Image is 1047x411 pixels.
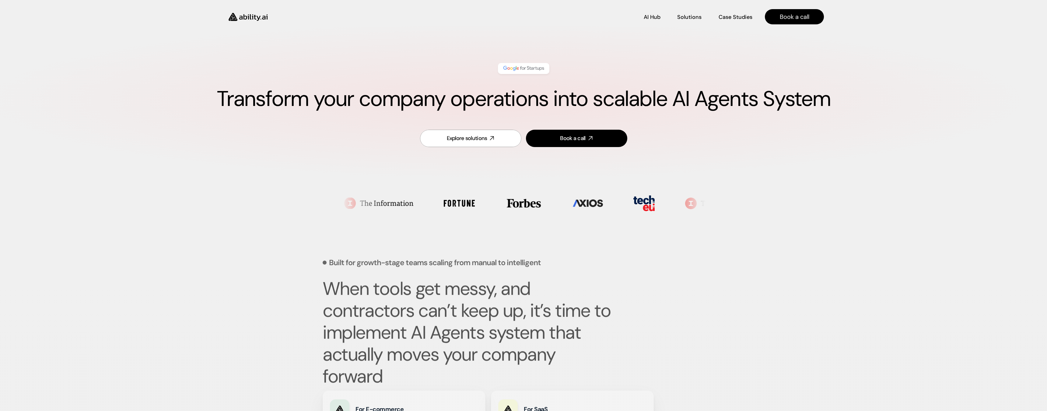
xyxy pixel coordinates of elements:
[560,135,585,142] div: Book a call
[644,13,660,21] p: AI Hub
[323,277,615,388] strong: When tools get messy, and contractors can’t keep up, it’s time to implement AI Agents system that...
[329,259,541,266] p: Built for growth-stage teams scaling from manual to intelligent
[24,86,1023,112] h1: Transform your company operations into scalable AI Agents System
[677,12,702,22] a: Solutions
[276,9,824,24] nav: Main navigation
[526,130,627,147] a: Book a call
[718,12,753,22] a: Case Studies
[447,135,487,142] div: Explore solutions
[765,9,824,24] a: Book a call
[420,130,521,147] a: Explore solutions
[677,13,702,21] p: Solutions
[780,12,809,21] p: Book a call
[644,12,660,22] a: AI Hub
[719,13,752,21] p: Case Studies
